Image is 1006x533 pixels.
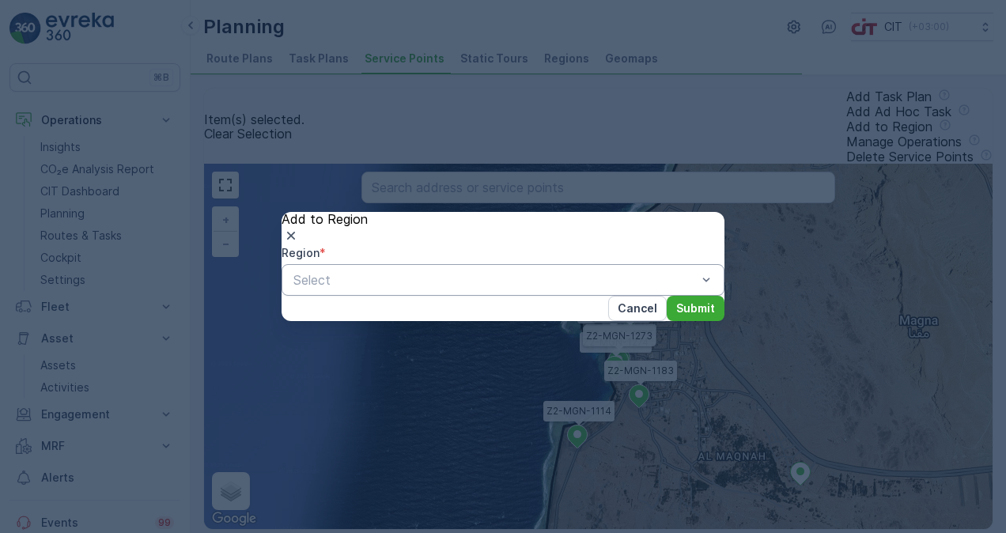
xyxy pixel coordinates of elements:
p: Cancel [618,301,657,316]
label: Region [282,246,320,259]
p: Add to Region [282,212,724,226]
button: Cancel [608,296,667,321]
p: Select [293,270,697,289]
button: Submit [667,296,724,321]
p: Submit [676,301,715,316]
